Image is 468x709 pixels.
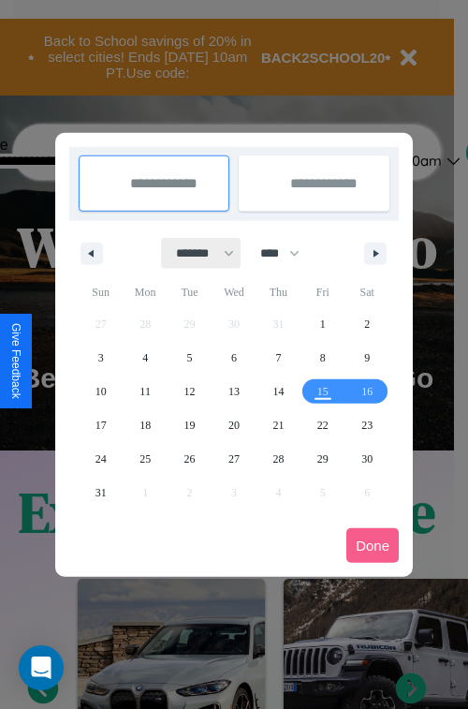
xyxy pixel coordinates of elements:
[300,277,344,307] span: Fri
[212,277,256,307] span: Wed
[256,277,300,307] span: Thu
[139,375,151,408] span: 11
[275,341,281,375] span: 7
[300,375,344,408] button: 15
[212,341,256,375] button: 6
[95,476,107,510] span: 31
[364,341,370,375] span: 9
[139,408,151,442] span: 18
[256,375,300,408] button: 14
[79,408,123,442] button: 17
[184,375,196,408] span: 12
[168,277,212,307] span: Tue
[95,442,107,476] span: 24
[184,408,196,442] span: 19
[123,375,167,408] button: 11
[300,341,344,375] button: 8
[184,442,196,476] span: 26
[168,408,212,442] button: 19
[123,442,167,476] button: 25
[361,375,373,408] span: 16
[168,341,212,375] button: 5
[228,408,240,442] span: 20
[361,442,373,476] span: 30
[79,341,123,375] button: 3
[317,375,329,408] span: 15
[212,442,256,476] button: 27
[212,375,256,408] button: 13
[345,375,389,408] button: 16
[79,442,123,476] button: 24
[9,323,22,399] div: Give Feedback
[212,408,256,442] button: 20
[228,442,240,476] span: 27
[300,408,344,442] button: 22
[142,341,148,375] span: 4
[320,341,326,375] span: 8
[345,408,389,442] button: 23
[317,408,329,442] span: 22
[123,341,167,375] button: 4
[272,442,284,476] span: 28
[346,528,399,563] button: Done
[364,307,370,341] span: 2
[139,442,151,476] span: 25
[231,341,237,375] span: 6
[123,408,167,442] button: 18
[272,375,284,408] span: 14
[228,375,240,408] span: 13
[95,375,107,408] span: 10
[300,442,344,476] button: 29
[98,341,104,375] span: 3
[79,476,123,510] button: 31
[168,375,212,408] button: 12
[187,341,193,375] span: 5
[123,277,167,307] span: Mon
[345,341,389,375] button: 9
[95,408,107,442] span: 17
[79,375,123,408] button: 10
[345,442,389,476] button: 30
[317,442,329,476] span: 29
[168,442,212,476] button: 26
[345,277,389,307] span: Sat
[272,408,284,442] span: 21
[19,645,64,690] div: Open Intercom Messenger
[256,442,300,476] button: 28
[345,307,389,341] button: 2
[256,341,300,375] button: 7
[256,408,300,442] button: 21
[79,277,123,307] span: Sun
[320,307,326,341] span: 1
[361,408,373,442] span: 23
[300,307,344,341] button: 1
